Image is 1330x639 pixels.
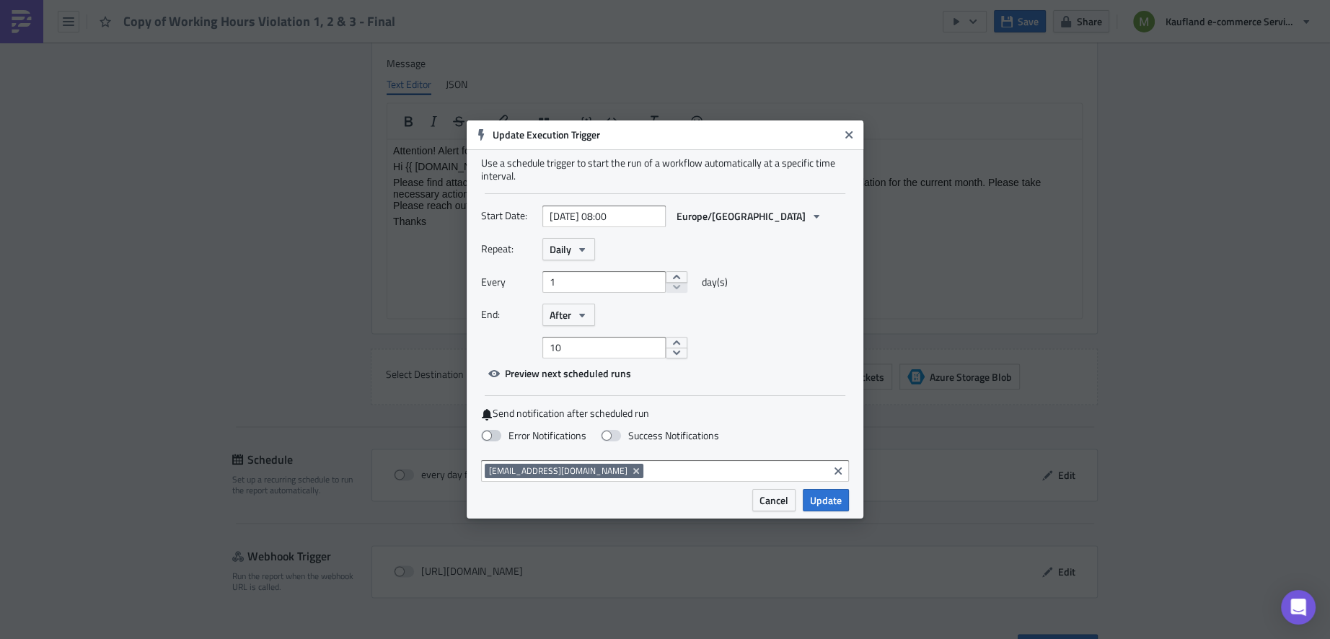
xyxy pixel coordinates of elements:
[1281,590,1316,625] div: Open Intercom Messenger
[505,366,631,381] span: Preview next scheduled runs
[838,124,860,146] button: Close
[6,22,689,33] p: Hi {{ [DOMAIN_NAME]_ansprechpartner_name }},
[666,348,687,359] button: decrement
[550,242,571,257] span: Daily
[803,489,849,511] button: Update
[481,238,535,260] label: Repeat:
[481,407,849,420] label: Send notification after scheduled run
[759,493,788,508] span: Cancel
[481,304,535,325] label: End:
[481,429,586,442] label: Error Notifications
[542,238,595,260] button: Daily
[6,76,689,88] p: Thanks
[829,462,847,480] button: Clear selected items
[669,205,829,227] button: Europe/[GEOGRAPHIC_DATA]
[481,362,638,384] button: Preview next scheduled runs
[493,128,839,141] h6: Update Execution Trigger
[481,157,849,182] div: Use a schedule trigger to start the run of a workflow automatically at a specific time interval.
[666,282,687,294] button: decrement
[6,6,689,88] body: Rich Text Area. Press ALT-0 for help.
[810,493,842,508] span: Update
[481,205,535,226] label: Start Date:
[666,337,687,348] button: increment
[677,208,806,224] span: Europe/[GEOGRAPHIC_DATA]
[542,206,666,227] input: YYYY-MM-DD HH:mm
[666,271,687,283] button: increment
[550,307,571,322] span: After
[481,271,535,293] label: Every
[489,465,627,477] span: [EMAIL_ADDRESS][DOMAIN_NAME]
[6,6,689,17] p: Attention! Alert for Working Hours Violation!
[630,464,643,478] button: Remove Tag
[6,38,689,72] p: Please find attached PDF for the details of all the employees who shows the working hours regulat...
[601,429,719,442] label: Success Notifications
[702,271,728,293] span: day(s)
[542,304,595,326] button: After
[752,489,796,511] button: Cancel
